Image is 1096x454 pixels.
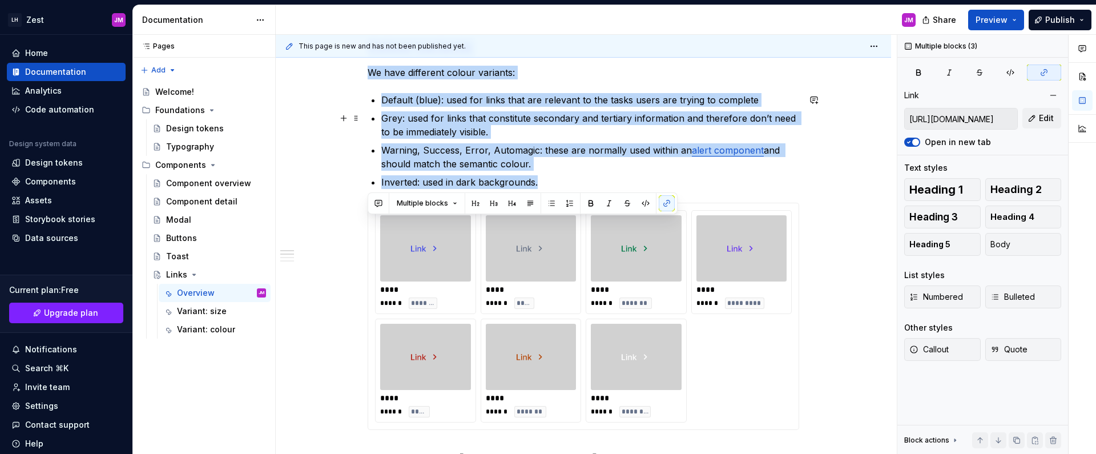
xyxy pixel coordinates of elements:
[968,10,1024,30] button: Preview
[1039,113,1054,124] span: Edit
[904,286,981,308] button: Numbered
[25,214,95,225] div: Storybook stories
[904,270,945,281] div: List styles
[148,266,271,284] a: Links
[142,14,250,26] div: Documentation
[166,214,191,226] div: Modal
[976,14,1008,26] span: Preview
[25,363,68,374] div: Search ⌘K
[148,192,271,211] a: Component detail
[7,101,126,119] a: Code automation
[299,42,466,51] span: This page is new and has not been published yet.
[904,432,960,448] div: Block actions
[7,63,126,81] a: Documentation
[148,229,271,247] a: Buttons
[1045,14,1075,26] span: Publish
[114,15,123,25] div: JM
[990,211,1034,223] span: Heading 4
[7,435,126,453] button: Help
[137,83,271,339] div: Page tree
[44,307,98,319] span: Upgrade plan
[166,196,237,207] div: Component detail
[26,14,44,26] div: Zest
[166,269,187,280] div: Links
[909,291,963,303] span: Numbered
[25,400,58,412] div: Settings
[381,111,799,139] p: Grey: used for links that constitute secondary and tertiary information and therefore don’t need ...
[909,211,958,223] span: Heading 3
[990,239,1010,250] span: Body
[7,154,126,172] a: Design tokens
[381,143,799,171] p: Warning, Success, Error, Automagic: these are normally used within an and should match the semant...
[904,233,981,256] button: Heading 5
[9,139,76,148] div: Design system data
[7,397,126,415] a: Settings
[985,286,1062,308] button: Bulleted
[137,156,271,174] div: Components
[7,229,126,247] a: Data sources
[904,15,913,25] div: JM
[259,287,264,299] div: JM
[7,191,126,210] a: Assets
[25,85,62,97] div: Analytics
[904,162,948,174] div: Text styles
[151,66,166,75] span: Add
[166,123,224,134] div: Design tokens
[381,93,799,107] p: Default (blue): used for links that are relevant to the tasks users are trying to complete
[177,287,215,299] div: Overview
[159,284,271,302] a: OverviewJM
[148,174,271,192] a: Component overview
[7,416,126,434] button: Contact support
[392,195,462,211] button: Multiple blocks
[148,211,271,229] a: Modal
[985,178,1062,201] button: Heading 2
[7,340,126,359] button: Notifications
[177,306,227,317] div: Variant: size
[9,303,123,323] a: Upgrade plan
[7,378,126,396] a: Invite team
[985,233,1062,256] button: Body
[904,178,981,201] button: Heading 1
[25,157,83,168] div: Design tokens
[990,291,1035,303] span: Bulleted
[25,232,78,244] div: Data sources
[1022,108,1061,128] button: Edit
[25,344,77,355] div: Notifications
[25,47,48,59] div: Home
[7,44,126,62] a: Home
[25,438,43,449] div: Help
[990,344,1027,355] span: Quote
[159,302,271,320] a: Variant: size
[148,247,271,266] a: Toast
[166,251,189,262] div: Toast
[25,195,52,206] div: Assets
[137,62,180,78] button: Add
[7,172,126,191] a: Components
[137,83,271,101] a: Welcome!
[159,320,271,339] a: Variant: colour
[904,436,949,445] div: Block actions
[909,344,949,355] span: Callout
[7,82,126,100] a: Analytics
[166,232,197,244] div: Buttons
[904,338,981,361] button: Callout
[7,210,126,228] a: Storybook stories
[155,86,194,98] div: Welcome!
[904,206,981,228] button: Heading 3
[7,359,126,377] button: Search ⌘K
[985,338,1062,361] button: Quote
[904,322,953,334] div: Other styles
[985,206,1062,228] button: Heading 4
[25,419,90,431] div: Contact support
[25,66,86,78] div: Documentation
[933,14,956,26] span: Share
[148,119,271,138] a: Design tokens
[381,175,799,189] p: Inverted: used in dark backgrounds.
[155,159,206,171] div: Components
[909,239,950,250] span: Heading 5
[166,141,214,152] div: Typography
[9,284,123,296] div: Current plan : Free
[368,66,799,79] p: We have different colour variants:
[1029,10,1091,30] button: Publish
[155,105,205,116] div: Foundations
